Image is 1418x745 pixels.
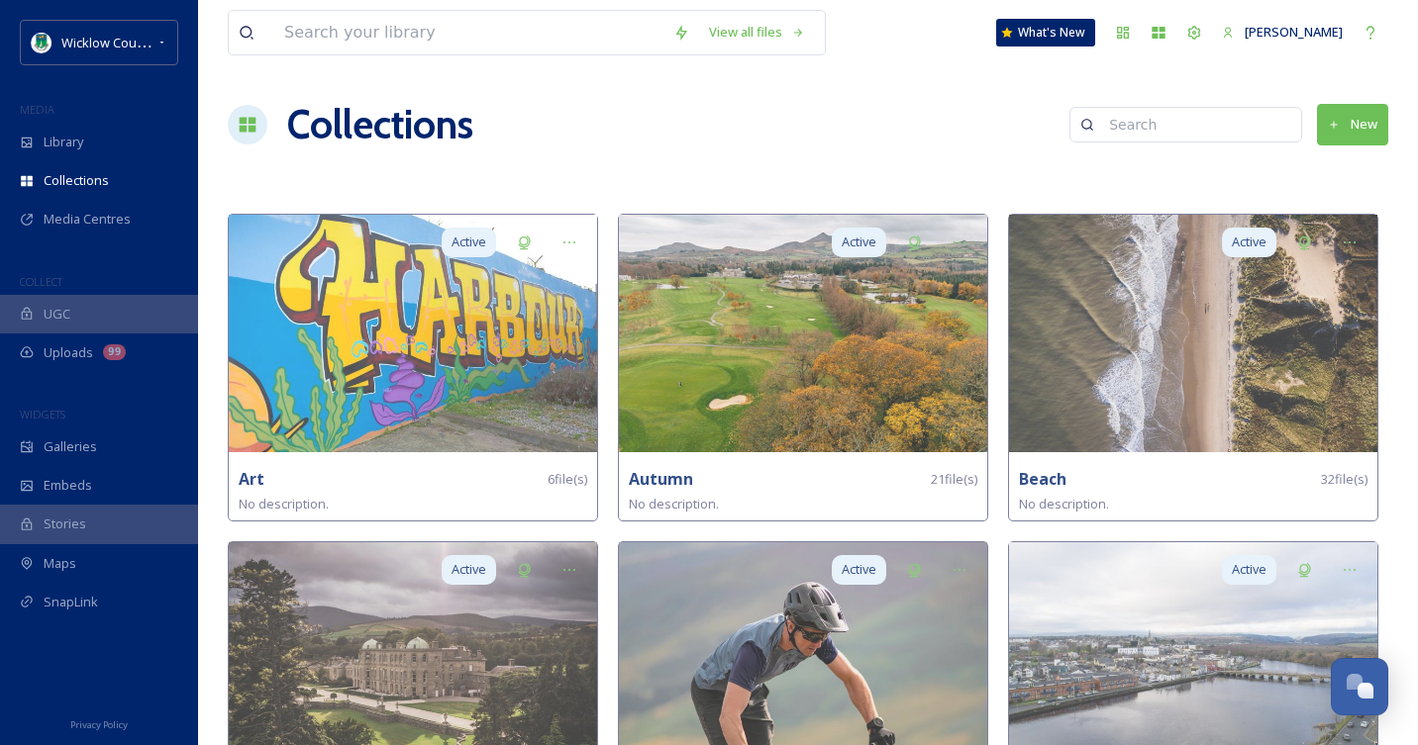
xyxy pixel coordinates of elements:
strong: Art [239,468,264,490]
input: Search your library [274,11,663,54]
a: Privacy Policy [70,711,128,735]
span: Privacy Policy [70,718,128,731]
span: No description. [239,495,329,512]
strong: Beach [1019,468,1066,490]
div: 99 [103,344,126,360]
span: Maps [44,554,76,573]
span: Library [44,133,83,151]
span: Wicklow County Council [61,33,201,51]
span: 32 file(s) [1321,470,1367,489]
span: Active [842,560,876,579]
span: [PERSON_NAME] [1245,23,1343,41]
a: What's New [996,19,1095,47]
span: Active [1232,560,1266,579]
span: COLLECT [20,274,62,289]
img: DJI_0005.jpg [619,215,987,452]
span: Media Centres [44,210,131,229]
span: No description. [1019,495,1109,512]
img: DJI_0868.jpg [1009,215,1377,452]
strong: Autumn [629,468,693,490]
span: Active [452,560,486,579]
span: Uploads [44,343,93,362]
span: Stories [44,514,86,533]
a: View all files [699,13,815,51]
span: Embeds [44,476,92,495]
span: Galleries [44,437,97,456]
input: Search [1099,105,1291,144]
button: Open Chat [1331,658,1388,715]
span: No description. [629,495,719,512]
span: UGC [44,305,70,324]
span: Active [452,233,486,251]
span: Active [1232,233,1266,251]
a: [PERSON_NAME] [1212,13,1353,51]
span: Collections [44,171,109,190]
span: 6 file(s) [548,470,587,489]
span: MEDIA [20,102,54,117]
span: 21 file(s) [931,470,977,489]
a: Collections [287,95,473,154]
span: WIDGETS [20,407,65,421]
span: SnapLink [44,593,98,611]
img: download%20(9).png [32,33,51,52]
span: Active [842,233,876,251]
img: BrayHarbour10.jpg [229,215,597,452]
button: New [1317,104,1388,144]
